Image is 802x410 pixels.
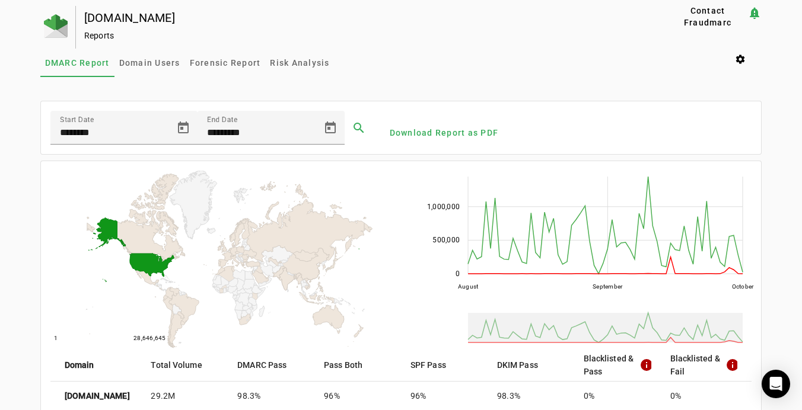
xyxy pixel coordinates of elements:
div: Reports [84,30,630,41]
text: October [732,283,755,290]
img: Fraudmarc Logo [44,14,68,38]
mat-header-cell: Blacklisted & Pass [574,348,661,382]
text: 1,000,000 [427,203,460,211]
mat-header-cell: Total Volume [141,348,228,382]
mat-header-cell: DMARC Pass [228,348,314,382]
mat-cell: 96% [401,382,488,410]
text: August [458,283,479,290]
mat-icon: info [725,358,737,372]
div: [DOMAIN_NAME] [84,12,630,24]
text: 28,646,645 [133,335,166,341]
text: 1 [54,335,58,341]
button: Contact Fraudmarc [667,6,747,27]
a: Domain Users [114,49,185,77]
span: DMARC Report [45,59,110,67]
mat-cell: 98.3% [228,382,314,410]
mat-header-cell: Pass Both [314,348,401,382]
strong: Domain [65,358,94,371]
svg: A chart. [50,171,401,348]
mat-header-cell: DKIM Pass [488,348,574,382]
mat-cell: 98.3% [488,382,574,410]
button: Download Report as PDF [385,122,504,143]
text: 0 [456,270,460,278]
div: Open Intercom Messenger [762,370,790,398]
mat-icon: info [639,358,651,372]
mat-header-cell: SPF Pass [401,348,488,382]
span: Download Report as PDF [390,127,499,139]
a: DMARC Report [40,49,114,77]
text: 500,000 [432,236,460,244]
mat-label: Start Date [60,116,94,124]
mat-cell: 0% [574,382,661,410]
mat-icon: notification_important [747,6,762,20]
mat-label: End Date [207,116,237,124]
mat-cell: 0% [661,382,752,410]
span: Forensic Report [190,59,261,67]
mat-cell: 29.2M [141,382,228,410]
a: Risk Analysis [265,49,334,77]
mat-cell: 96% [314,382,401,410]
button: Open calendar [169,114,198,142]
button: Open calendar [316,114,345,142]
span: Contact Fraudmarc [672,5,743,28]
text: September [593,283,623,290]
span: Risk Analysis [270,59,329,67]
a: Forensic Report [185,49,266,77]
span: Domain Users [119,59,180,67]
mat-header-cell: Blacklisted & Fail [661,348,752,382]
strong: [DOMAIN_NAME] [65,390,130,402]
